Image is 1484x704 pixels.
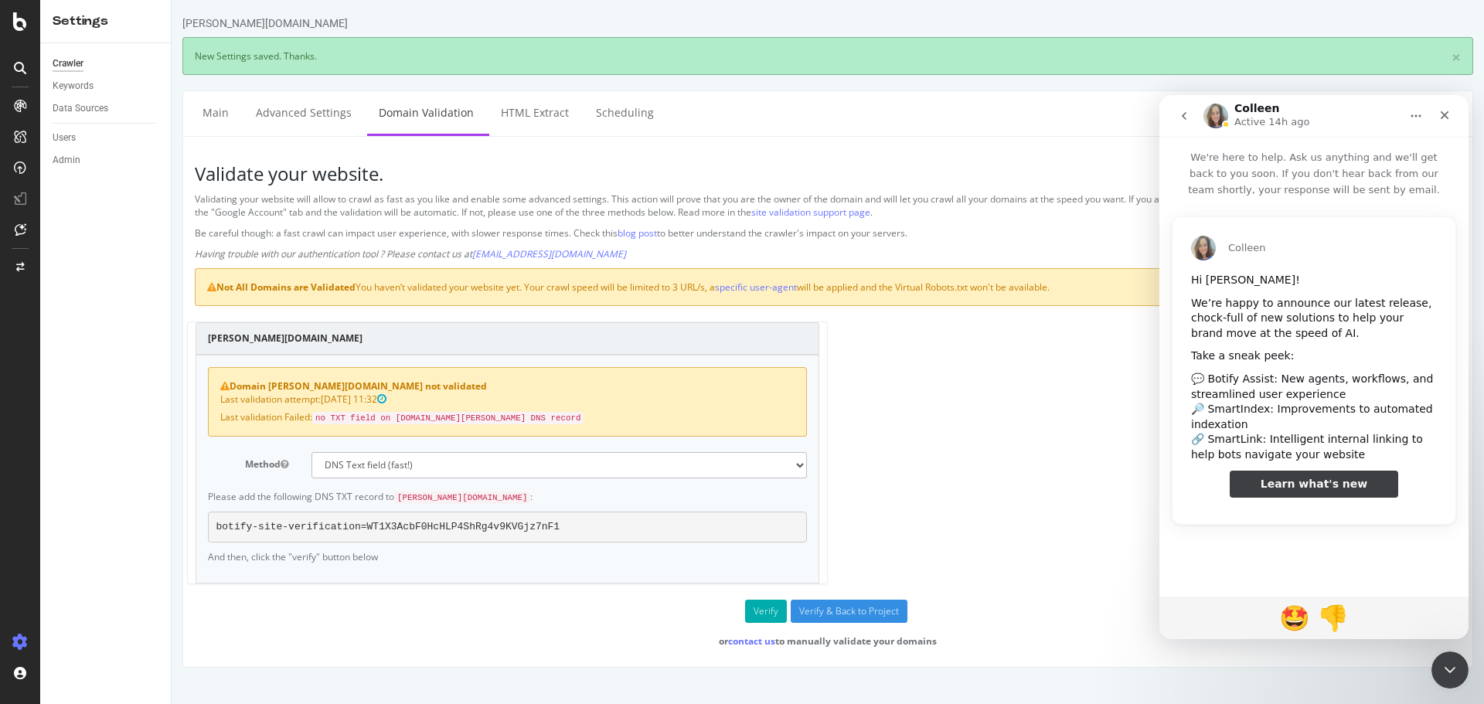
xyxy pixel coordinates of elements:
a: × [1280,49,1289,66]
h3: Validate your website. [23,164,1289,184]
strong: Not All Domains are Validated [36,281,184,294]
a: Main [19,91,69,134]
input: Verify & Back to Project [619,600,736,623]
a: blog post [446,226,485,240]
a: specific user-agent [543,281,625,294]
div: Crawler [53,56,83,72]
p: Validating your website will allow to crawl as fast as you like and enable some advanced settings... [23,192,1289,219]
p: Be careful though: a fast crawl can impact user experience, with slower response times. Check thi... [23,226,1289,240]
iframe: Intercom live chat [1159,95,1469,639]
code: no TXT field on [DOMAIN_NAME][PERSON_NAME] DNS record [141,412,412,424]
div: [PERSON_NAME][DOMAIN_NAME] [11,15,176,31]
div: You haven’t validated your website yet. Your crawl speed will be limited to 3 URL/s, a will be ap... [23,268,1289,306]
div: New Settings saved. Thanks. [11,37,1302,75]
a: Scheduling [413,91,494,134]
p: Last validation attempt: [49,393,623,406]
p: Please add the following DNS TXT record to : [36,490,635,504]
a: Domain Validation [196,91,314,134]
div: Admin [53,152,80,168]
div: And then, click the "verify" button below [36,490,635,563]
strong: Domain [PERSON_NAME][DOMAIN_NAME] not validated [49,379,315,393]
p: Last validation Failed: [49,410,623,424]
div: Data Sources [53,100,108,117]
a: contact us [556,634,604,648]
pre: botify-site-verification=WT1X3AcbF0HcHLP4ShRg4v9KVGjz7nF1 [36,512,635,542]
div: Users [53,130,76,146]
iframe: Intercom live chat [1431,651,1469,689]
strong: or to manually validate your domains [547,634,765,648]
a: Advanced Settings [73,91,192,134]
a: Data Sources [53,100,160,117]
a: Keywords [53,78,160,94]
div: Settings [53,12,158,30]
label: Method [25,452,128,471]
a: site validation support page [580,206,699,219]
em: Having trouble with our authentication tool ? Please contact us at [23,247,454,260]
button: Method [109,457,117,471]
code: [PERSON_NAME][DOMAIN_NAME] [223,491,359,504]
a: [EMAIL_ADDRESS][DOMAIN_NAME] [301,247,454,260]
h4: [PERSON_NAME][DOMAIN_NAME] [36,331,635,346]
a: Users [53,130,160,146]
a: Admin [53,152,160,168]
button: Verify [574,600,615,623]
div: Keywords [53,78,94,94]
a: HTML Extract [318,91,409,134]
span: [DATE] 11:32 [149,393,215,406]
a: Crawler [53,56,160,72]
